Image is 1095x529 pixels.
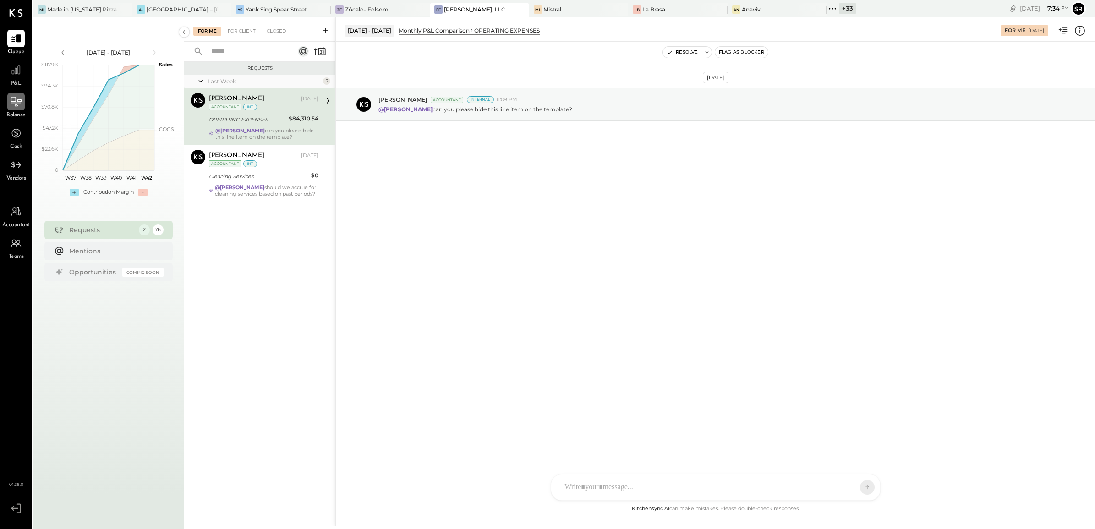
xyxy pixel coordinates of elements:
div: OPERATING EXPENSES [209,115,286,124]
strong: @[PERSON_NAME] [215,184,264,191]
text: Sales [159,61,173,68]
text: COGS [159,126,174,132]
text: W42 [141,175,152,181]
div: int [243,160,257,167]
div: Internal [467,96,494,103]
div: A– [137,5,145,14]
div: [DATE] [1029,27,1044,34]
div: Cleaning Services [209,172,308,181]
div: $84,310.54 [289,114,318,123]
text: W39 [95,175,106,181]
div: Accountant [431,97,463,103]
div: can you please hide this line item on the template? [215,127,318,140]
div: copy link [1008,4,1018,13]
button: Sr [1071,1,1086,16]
div: Last Week [208,77,321,85]
div: LB [633,5,641,14]
div: Monthly P&L Comparison [399,27,470,34]
div: Requests [189,65,331,71]
span: Cash [10,143,22,151]
div: Coming Soon [122,268,164,277]
text: W38 [80,175,91,181]
button: Resolve [663,47,701,58]
strong: @[PERSON_NAME] [378,106,433,113]
div: For Me [1005,27,1025,34]
text: $70.8K [41,104,58,110]
div: ZF [335,5,344,14]
div: Mentions [69,246,159,256]
a: Balance [0,93,32,120]
div: [DATE] [301,95,318,103]
div: Accountant [209,104,241,110]
span: Accountant [2,221,30,229]
span: 11:09 PM [496,96,517,104]
text: 0 [55,167,58,173]
div: [DATE] [301,152,318,159]
a: Queue [0,30,32,56]
div: Yank Sing Spear Street [246,5,307,13]
span: Teams [9,253,24,261]
div: FF [434,5,443,14]
div: Made in [US_STATE] Pizza [GEOGRAPHIC_DATA] [47,5,119,13]
div: OPERATING EXPENSES [474,27,540,34]
text: W37 [65,175,76,181]
div: Anaviv [742,5,761,13]
div: $0 [311,171,318,180]
div: Closed [262,27,290,36]
div: 2 [139,224,150,235]
div: 2 [323,77,330,85]
div: Contribution Margin [83,189,134,196]
button: Flag as Blocker [715,47,768,58]
div: Zócalo- Folsom [345,5,389,13]
div: Opportunities [69,267,118,277]
div: Accountant [209,160,241,167]
a: P&L [0,61,32,88]
text: $117.9K [41,61,58,68]
div: [PERSON_NAME], LLC [444,5,505,13]
text: W40 [110,175,122,181]
div: [DATE] - [DATE] [70,49,148,56]
div: [PERSON_NAME] [209,94,264,104]
span: Vendors [6,175,26,183]
div: Mi [38,5,46,14]
div: int [243,104,257,110]
div: For Client [223,27,260,36]
div: Mi [534,5,542,14]
div: [PERSON_NAME] [209,151,264,160]
p: can you please hide this line item on the template? [378,105,572,113]
span: Balance [6,111,26,120]
text: W41 [126,175,137,181]
div: For Me [193,27,221,36]
span: P&L [11,80,22,88]
div: An [732,5,740,14]
div: Requests [69,225,134,235]
text: $23.6K [42,146,58,152]
a: Vendors [0,156,32,183]
div: La Brasa [642,5,665,13]
a: Accountant [0,203,32,229]
a: Cash [0,125,32,151]
div: Mistral [543,5,561,13]
div: [DATE] - [DATE] [345,25,394,36]
span: Queue [8,48,25,56]
div: + [70,189,79,196]
div: [DATE] [1020,4,1069,13]
div: - [138,189,148,196]
div: + 33 [839,3,856,14]
div: 76 [153,224,164,235]
text: $47.2K [43,125,58,131]
div: should we accrue for cleaning services based on past periods? [215,184,318,197]
text: $94.3K [41,82,58,89]
span: [PERSON_NAME] [378,96,427,104]
a: Teams [0,235,32,261]
strong: @[PERSON_NAME] [215,127,265,134]
div: YS [236,5,244,14]
div: [GEOGRAPHIC_DATA] – [GEOGRAPHIC_DATA] [147,5,218,13]
div: [DATE] [703,72,728,83]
